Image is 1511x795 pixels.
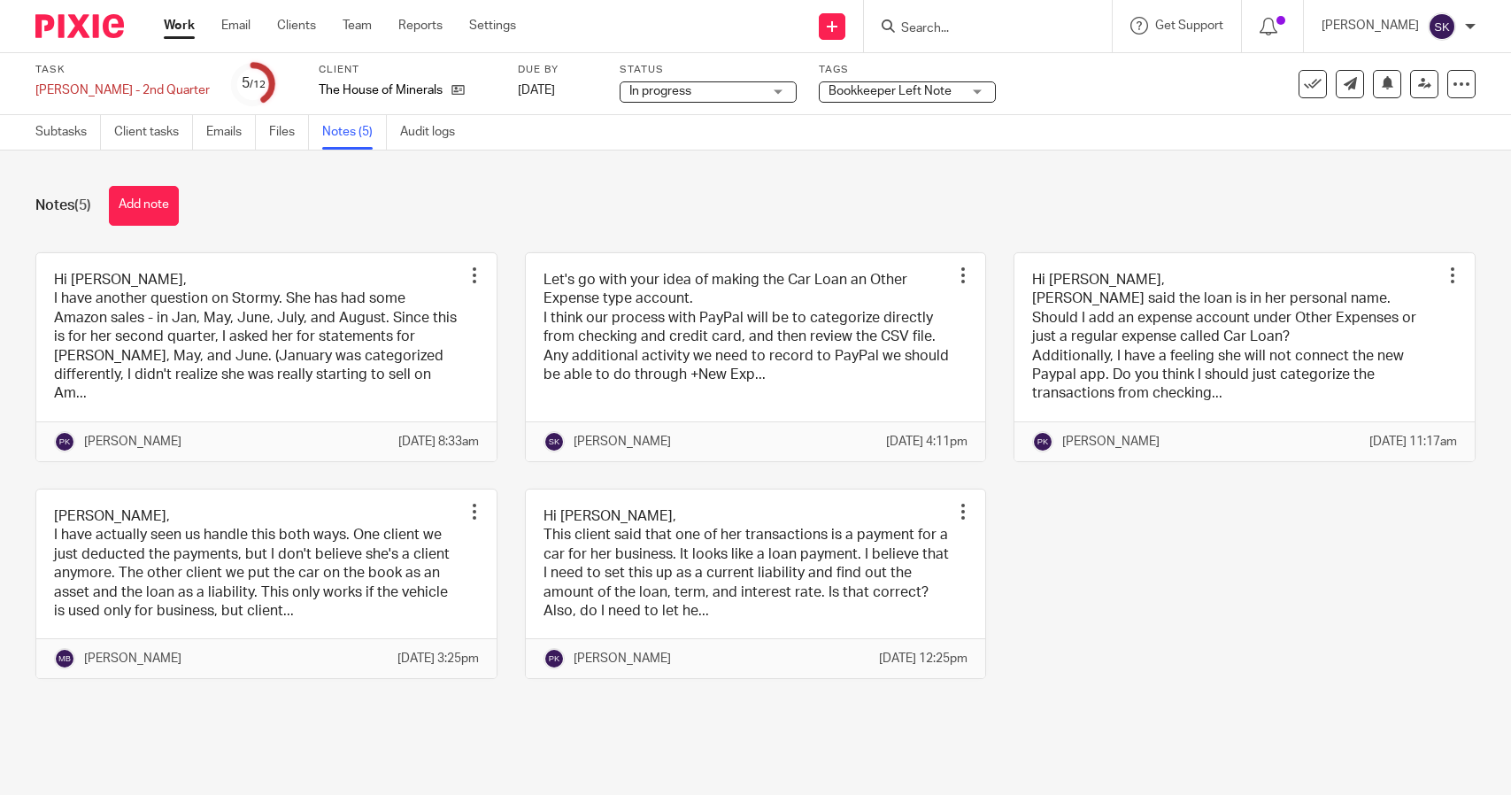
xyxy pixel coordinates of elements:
[206,115,256,150] a: Emails
[1062,433,1160,451] p: [PERSON_NAME]
[221,17,251,35] a: Email
[518,63,597,77] label: Due by
[35,14,124,38] img: Pixie
[543,648,565,669] img: svg%3E
[819,63,996,77] label: Tags
[74,198,91,212] span: (5)
[319,63,496,77] label: Client
[451,83,465,96] i: Open client page
[54,431,75,452] img: svg%3E
[250,80,266,89] small: /12
[35,63,210,77] label: Task
[114,115,193,150] a: Client tasks
[1322,17,1419,35] p: [PERSON_NAME]
[277,17,316,35] a: Clients
[54,648,75,669] img: svg%3E
[629,85,691,97] span: In progress
[398,17,443,35] a: Reports
[319,81,443,99] p: The House of Minerals
[574,650,671,668] p: [PERSON_NAME]
[899,21,1059,37] input: Search
[269,115,309,150] a: Files
[469,17,516,35] a: Settings
[518,84,555,96] span: [DATE]
[1369,433,1457,451] p: [DATE] 11:17am
[1428,12,1456,41] img: svg%3E
[879,650,968,668] p: [DATE] 12:25pm
[400,115,468,150] a: Audit logs
[1373,70,1401,98] button: Snooze task
[35,81,210,99] div: Stormy Baker - 2nd Quarter
[35,81,210,99] div: [PERSON_NAME] - 2nd Quarter
[35,197,91,215] h1: Notes
[322,115,387,150] a: Notes (5)
[620,63,797,77] label: Status
[164,17,195,35] a: Work
[1336,70,1364,98] a: Send new email to The House of Minerals
[84,650,181,668] p: [PERSON_NAME]
[398,433,479,451] p: [DATE] 8:33am
[1032,431,1053,452] img: svg%3E
[829,85,952,97] span: Bookkeeper Left Note
[343,17,372,35] a: Team
[84,433,181,451] p: [PERSON_NAME]
[1155,19,1223,32] span: Get Support
[242,73,266,94] div: 5
[886,433,968,451] p: [DATE] 4:11pm
[397,650,479,668] p: [DATE] 3:25pm
[543,431,565,452] img: svg%3E
[1410,70,1438,98] a: Reassign task
[35,115,101,150] a: Subtasks
[574,433,671,451] p: [PERSON_NAME]
[109,186,179,226] button: Add note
